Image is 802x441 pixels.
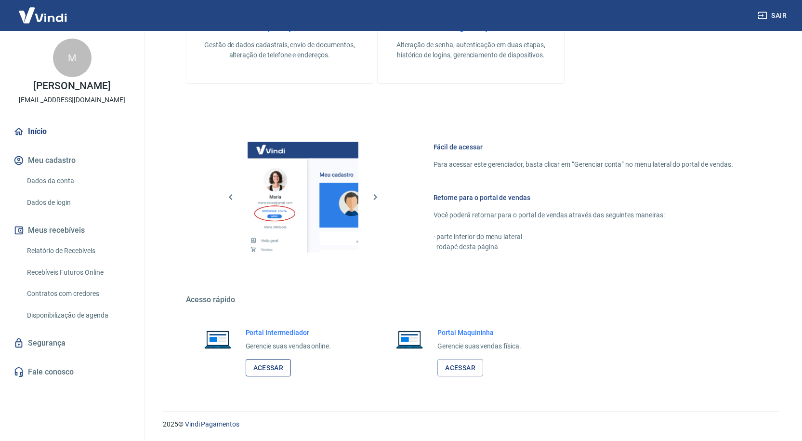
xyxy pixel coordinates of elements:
[23,284,132,304] a: Contratos com credores
[434,160,733,170] p: Para acessar este gerenciador, basta clicar em “Gerenciar conta” no menu lateral do portal de ven...
[202,40,357,60] p: Gestão de dados cadastrais, envio de documentos, alteração de telefone e endereços.
[23,263,132,282] a: Recebíveis Futuros Online
[12,333,132,354] a: Segurança
[12,0,74,30] img: Vindi
[437,359,483,377] a: Acessar
[246,341,331,351] p: Gerencie suas vendas online.
[434,242,733,252] p: - rodapé desta página
[437,341,521,351] p: Gerencie suas vendas física.
[12,220,132,241] button: Meus recebíveis
[163,419,779,429] p: 2025 ©
[434,193,733,202] h6: Retorne para o portal de vendas
[12,150,132,171] button: Meu cadastro
[12,361,132,383] a: Fale conosco
[19,95,125,105] p: [EMAIL_ADDRESS][DOMAIN_NAME]
[23,193,132,213] a: Dados de login
[246,359,291,377] a: Acessar
[434,210,733,220] p: Você poderá retornar para o portal de vendas através das seguintes maneiras:
[185,420,239,428] a: Vindi Pagamentos
[756,7,790,25] button: Sair
[23,306,132,325] a: Disponibilização de agenda
[389,328,430,351] img: Imagem de um notebook aberto
[53,39,92,77] div: M
[246,328,331,337] h6: Portal Intermediador
[186,295,756,305] h5: Acesso rápido
[434,232,733,242] p: - parte inferior do menu lateral
[33,81,110,91] p: [PERSON_NAME]
[12,121,132,142] a: Início
[23,241,132,261] a: Relatório de Recebíveis
[197,328,238,351] img: Imagem de um notebook aberto
[393,40,549,60] p: Alteração de senha, autenticação em duas etapas, histórico de logins, gerenciamento de dispositivos.
[437,328,521,337] h6: Portal Maquininha
[23,171,132,191] a: Dados da conta
[248,142,358,253] img: Imagem da dashboard mostrando o botão de gerenciar conta na sidebar no lado esquerdo
[434,142,733,152] h6: Fácil de acessar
